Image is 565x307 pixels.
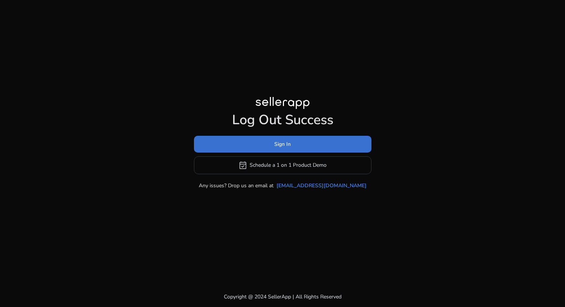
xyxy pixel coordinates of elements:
button: Sign In [194,136,371,153]
a: [EMAIL_ADDRESS][DOMAIN_NAME] [277,182,367,189]
p: Any issues? Drop us an email at [199,182,274,189]
h1: Log Out Success [194,112,371,128]
button: event_availableSchedule a 1 on 1 Product Demo [194,156,371,174]
span: Sign In [274,140,291,148]
span: event_available [238,161,247,170]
